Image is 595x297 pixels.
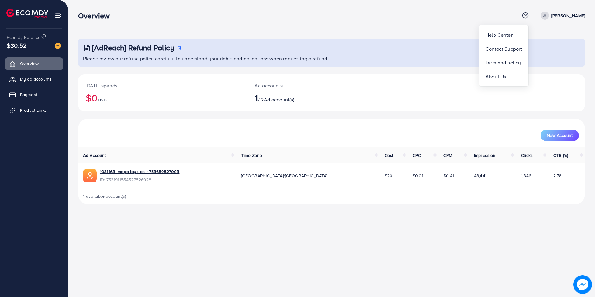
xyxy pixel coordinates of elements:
[20,76,52,82] span: My ad accounts
[413,152,421,158] span: CPC
[86,92,240,104] h2: $0
[92,43,174,52] h3: [AdReach] Refund Policy
[5,73,63,85] a: My ad accounts
[83,193,127,199] span: 1 available account(s)
[474,172,487,179] span: 48,441
[5,88,63,101] a: Payment
[98,97,106,103] span: USD
[55,43,61,49] img: image
[20,92,37,98] span: Payment
[553,172,561,179] span: 2.78
[573,275,592,294] img: image
[385,152,394,158] span: Cost
[255,92,366,104] h2: / 2
[5,104,63,116] a: Product Links
[20,60,39,67] span: Overview
[485,31,513,39] span: Help Center
[20,107,47,113] span: Product Links
[553,152,568,158] span: CTR (%)
[86,82,240,89] p: [DATE] spends
[413,172,424,179] span: $0.01
[541,130,579,141] button: New Account
[100,168,179,175] a: 1031163_mega toys pk_1753659827003
[83,152,106,158] span: Ad Account
[551,12,585,19] p: [PERSON_NAME]
[485,59,521,66] span: Term and policy
[5,57,63,70] a: Overview
[443,152,452,158] span: CPM
[241,152,262,158] span: Time Zone
[385,172,392,179] span: $20
[521,172,531,179] span: 1,346
[264,96,294,103] span: Ad account(s)
[7,41,27,50] span: $30.52
[474,152,496,158] span: Impression
[6,9,48,18] img: logo
[100,177,179,183] span: ID: 7531911554527526928
[83,55,581,62] p: Please review our refund policy carefully to understand your rights and obligations when requesti...
[538,12,585,20] a: [PERSON_NAME]
[7,34,40,40] span: Ecomdy Balance
[83,169,97,182] img: ic-ads-acc.e4c84228.svg
[241,172,328,179] span: [GEOGRAPHIC_DATA]/[GEOGRAPHIC_DATA]
[443,172,454,179] span: $0.41
[485,45,522,53] span: Contact Support
[55,12,62,19] img: menu
[78,11,115,20] h3: Overview
[485,73,506,80] span: About Us
[255,82,366,89] p: Ad accounts
[521,152,533,158] span: Clicks
[547,133,573,138] span: New Account
[255,91,258,105] span: 1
